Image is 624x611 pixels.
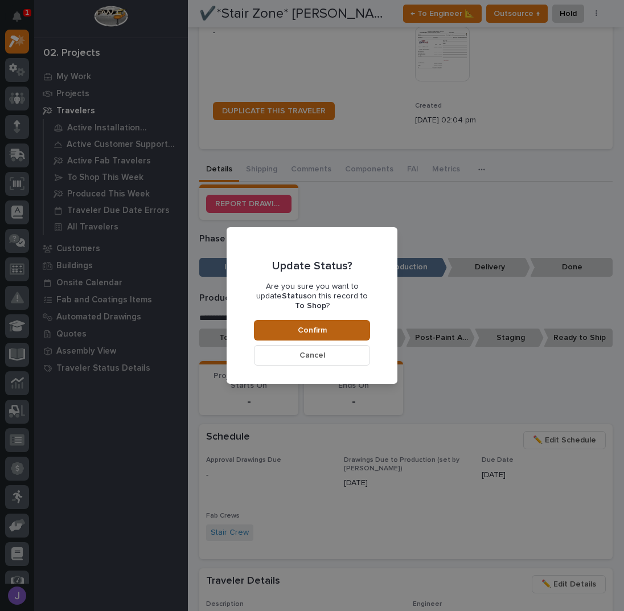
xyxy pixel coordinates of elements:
button: Cancel [254,345,370,366]
b: To Shop [295,302,326,310]
button: Confirm [254,320,370,341]
b: Status [282,292,307,300]
span: Cancel [299,350,325,360]
span: Confirm [298,325,327,335]
p: Are you sure you want to update on this record to ? [254,282,370,310]
p: Update Status? [272,259,352,273]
